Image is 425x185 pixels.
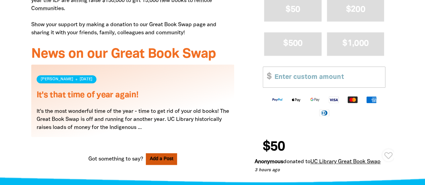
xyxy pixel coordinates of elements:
img: Google Pay logo [305,96,324,103]
p: 3 hours ago [254,167,388,174]
span: $50 [263,140,285,154]
a: UC Library Great Book Swap [310,159,380,164]
div: Paginated content [31,64,235,145]
span: $200 [346,6,365,13]
input: Enter custom amount [270,67,385,87]
img: Visa logo [324,96,343,103]
div: Available payment methods [263,90,385,122]
img: Mastercard logo [343,96,362,103]
button: $500 [264,32,322,55]
span: donated to [283,159,310,164]
em: Anonymous [254,159,283,164]
span: $500 [283,40,302,47]
button: $1,000 [327,32,384,55]
img: Paypal logo [268,96,287,103]
span: $1,000 [342,40,369,47]
span: $ [263,67,271,87]
span: $50 [286,6,300,13]
img: Apple Pay logo [287,96,305,103]
a: It's that time of year again! [37,91,139,99]
img: American Express logo [362,96,381,103]
span: Got something to say? [88,155,143,163]
h3: News on our Great Book Swap [31,47,235,62]
img: Diners Club logo [315,109,334,117]
div: Donation stream [254,136,394,174]
button: Add a Post [146,153,177,165]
